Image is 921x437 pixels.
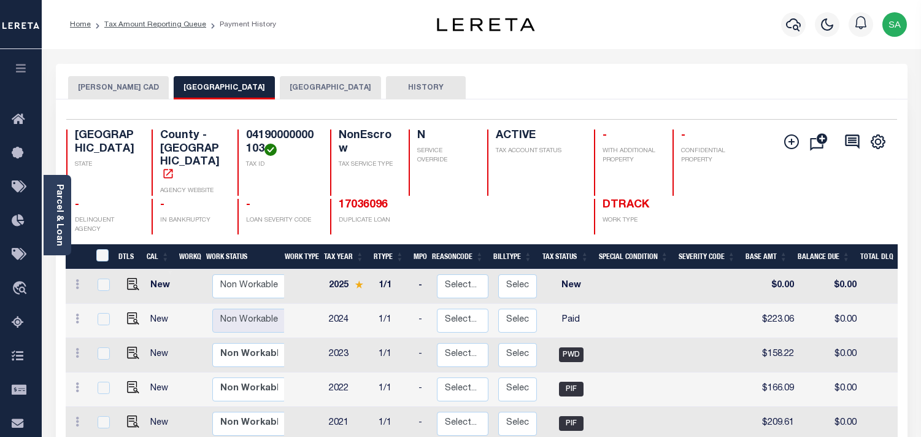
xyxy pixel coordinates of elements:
[374,269,414,304] td: 1/1
[339,130,394,156] h4: NonEscrow
[145,338,179,373] td: New
[386,76,466,99] button: HISTORY
[70,21,91,28] a: Home
[160,216,223,225] p: IN BANKRUPTCY
[75,130,137,156] h4: [GEOGRAPHIC_DATA]
[174,76,275,99] button: [GEOGRAPHIC_DATA]
[12,281,31,297] i: travel_explore
[799,269,861,304] td: $0.00
[246,216,315,225] p: LOAN SEVERITY CODE
[339,216,472,225] p: DUPLICATE LOAN
[374,338,414,373] td: 1/1
[145,269,179,304] td: New
[594,244,674,269] th: Special Condition: activate to sort column ascending
[417,147,472,165] p: SERVICE OVERRIDE
[747,269,799,304] td: $0.00
[319,244,369,269] th: Tax Year: activate to sort column ascending
[559,416,584,431] span: PIF
[793,244,855,269] th: Balance Due: activate to sort column ascending
[537,244,594,269] th: Tax Status: activate to sort column ascending
[437,18,535,31] img: logo-dark.svg
[741,244,793,269] th: Base Amt: activate to sort column ascending
[114,244,142,269] th: DTLS
[369,244,409,269] th: RType: activate to sort column ascending
[280,76,381,99] button: [GEOGRAPHIC_DATA]
[409,244,427,269] th: MPO
[142,244,174,269] th: CAL: activate to sort column ascending
[559,347,584,362] span: PWD
[339,160,394,169] p: TAX SERVICE TYPE
[66,244,89,269] th: &nbsp;&nbsp;&nbsp;&nbsp;&nbsp;&nbsp;&nbsp;&nbsp;&nbsp;&nbsp;
[280,244,319,269] th: Work Type
[201,244,284,269] th: Work Status
[174,244,201,269] th: WorkQ
[339,199,388,211] a: 17036096
[488,244,537,269] th: BillType: activate to sort column ascending
[747,373,799,407] td: $166.09
[75,216,137,234] p: DELINQUENT AGENCY
[75,160,137,169] p: STATE
[674,244,741,269] th: Severity Code: activate to sort column ascending
[246,160,315,169] p: TAX ID
[355,280,363,288] img: Star.svg
[206,19,276,30] li: Payment History
[427,244,488,269] th: ReasonCode: activate to sort column ascending
[104,21,206,28] a: Tax Amount Reporting Queue
[414,269,432,304] td: -
[75,199,79,211] span: -
[542,269,600,304] td: New
[374,373,414,407] td: 1/1
[559,382,584,396] span: PIF
[89,244,114,269] th: &nbsp;
[882,12,907,37] img: svg+xml;base64,PHN2ZyB4bWxucz0iaHR0cDovL3d3dy53My5vcmcvMjAwMC9zdmciIHBvaW50ZXItZXZlbnRzPSJub25lIi...
[414,304,432,338] td: -
[160,199,164,211] span: -
[324,338,374,373] td: 2023
[246,130,315,156] h4: 04190000000103
[417,130,472,143] h4: N
[246,199,250,211] span: -
[799,338,861,373] td: $0.00
[747,338,799,373] td: $158.22
[747,304,799,338] td: $223.06
[145,304,179,338] td: New
[160,187,223,196] p: AGENCY WEBSITE
[160,130,223,182] h4: County - [GEOGRAPHIC_DATA]
[799,304,861,338] td: $0.00
[145,373,179,407] td: New
[324,373,374,407] td: 2022
[799,373,861,407] td: $0.00
[542,304,600,338] td: Paid
[324,304,374,338] td: 2024
[855,244,909,269] th: Total DLQ: activate to sort column ascending
[414,338,432,373] td: -
[68,76,169,99] button: [PERSON_NAME] CAD
[414,373,432,407] td: -
[324,269,374,304] td: 2025
[55,184,63,246] a: Parcel & Loan
[374,304,414,338] td: 1/1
